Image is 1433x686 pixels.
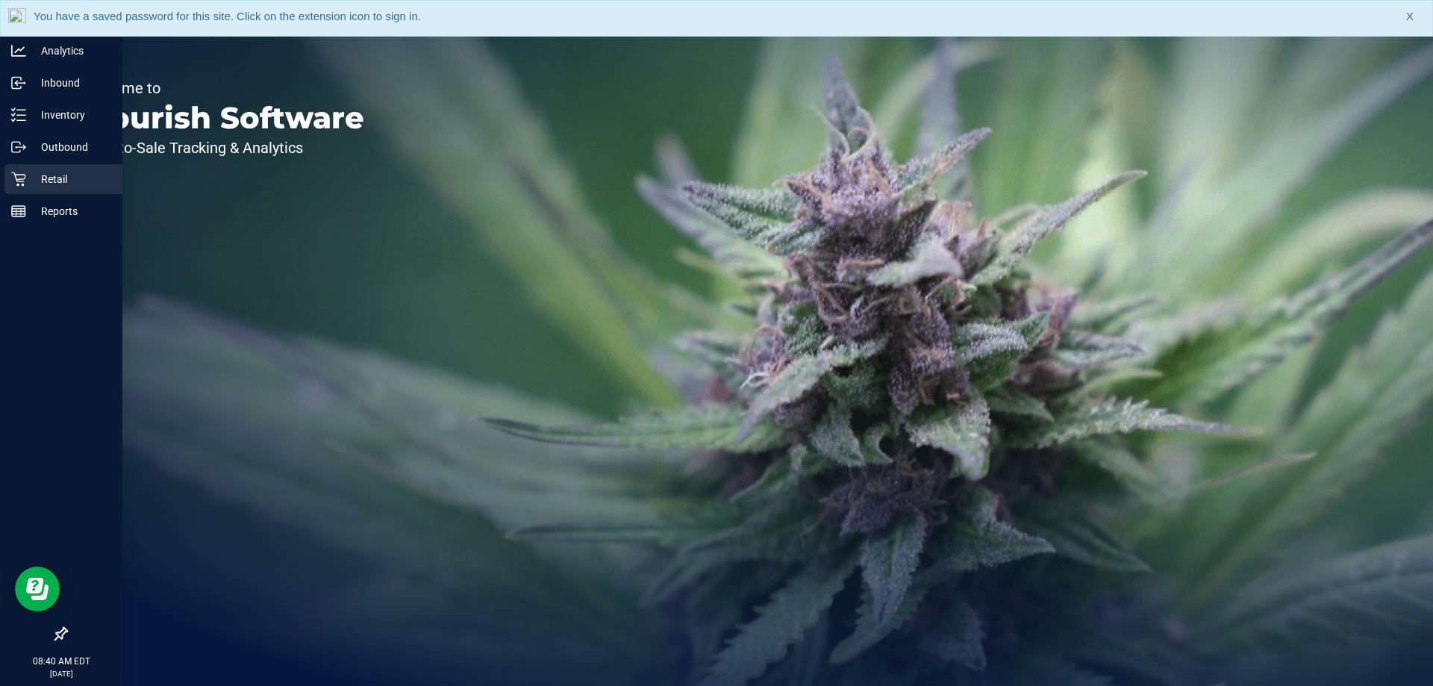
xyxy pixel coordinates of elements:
[81,140,364,155] p: Seed-to-Sale Tracking & Analytics
[15,567,60,611] iframe: Resource center
[26,170,116,188] p: Retail
[11,107,26,122] inline-svg: Inventory
[26,42,116,60] p: Analytics
[11,204,26,219] inline-svg: Reports
[7,668,116,679] p: [DATE]
[26,202,116,220] p: Reports
[8,8,26,28] img: notLoggedInIcon.png
[26,74,116,92] p: Inbound
[7,655,116,668] p: 08:40 AM EDT
[11,140,26,155] inline-svg: Outbound
[34,10,421,22] span: You have a saved password for this site. Click on the extension icon to sign in.
[26,106,116,124] p: Inventory
[81,103,364,133] p: Flourish Software
[11,172,26,187] inline-svg: Retail
[1406,8,1414,25] span: X
[11,75,26,90] inline-svg: Inbound
[26,138,116,156] p: Outbound
[81,81,364,96] p: Welcome to
[11,43,26,58] inline-svg: Analytics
